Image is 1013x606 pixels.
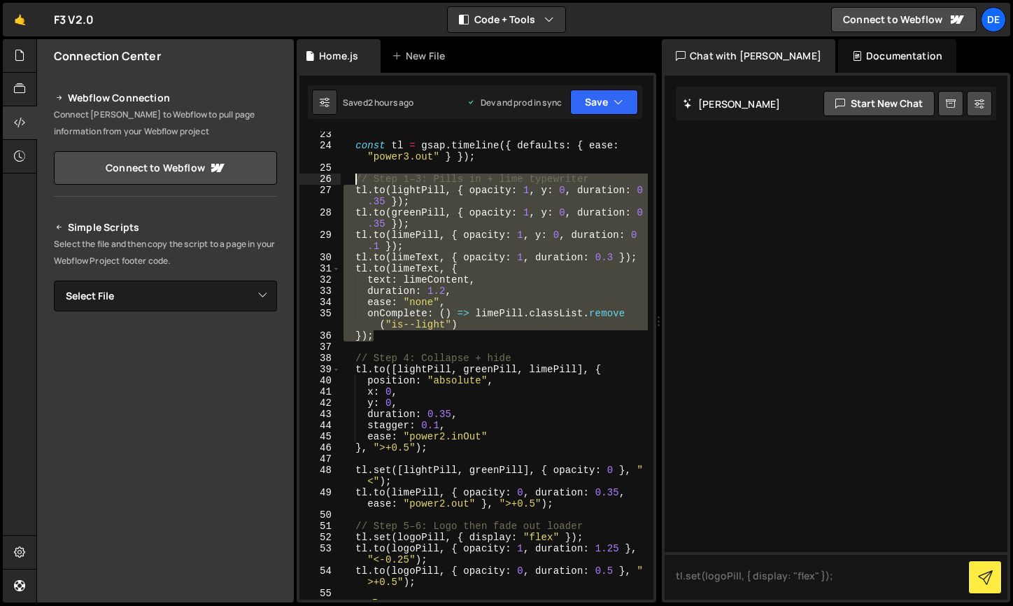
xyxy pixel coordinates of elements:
div: 30 [299,252,341,263]
h2: Webflow Connection [54,90,277,106]
div: 31 [299,263,341,274]
div: 50 [299,509,341,521]
a: Connect to Webflow [54,151,277,185]
div: 27 [299,185,341,207]
p: Select the file and then copy the script to a page in your Webflow Project footer code. [54,236,277,269]
div: 53 [299,543,341,565]
div: 49 [299,487,341,509]
h2: [PERSON_NAME] [683,97,780,111]
div: 24 [299,140,341,162]
div: 52 [299,532,341,543]
div: Saved [343,97,414,108]
div: 47 [299,453,341,465]
div: Chat with [PERSON_NAME] [662,39,835,73]
iframe: YouTube video player [54,470,278,596]
div: 51 [299,521,341,532]
div: 39 [299,364,341,375]
div: New File [392,49,451,63]
iframe: YouTube video player [54,334,278,460]
div: 32 [299,274,341,286]
div: 42 [299,397,341,409]
h2: Connection Center [54,48,161,64]
div: Dev and prod in sync [467,97,562,108]
div: 29 [299,230,341,252]
div: 23 [299,129,341,140]
div: 48 [299,465,341,487]
div: 35 [299,308,341,330]
div: 54 [299,565,341,588]
div: 55 [299,588,341,599]
div: 33 [299,286,341,297]
div: 41 [299,386,341,397]
div: Home.js [319,49,358,63]
a: Connect to Webflow [831,7,977,32]
h2: Simple Scripts [54,219,277,236]
button: Save [570,90,638,115]
a: De [981,7,1006,32]
div: 43 [299,409,341,420]
div: 28 [299,207,341,230]
div: 40 [299,375,341,386]
div: 2 hours ago [368,97,414,108]
div: 45 [299,431,341,442]
p: Connect [PERSON_NAME] to Webflow to pull page information from your Webflow project [54,106,277,140]
button: Code + Tools [448,7,565,32]
div: F3 V2.0 [54,11,94,28]
div: 25 [299,162,341,174]
a: 🤙 [3,3,37,36]
div: 44 [299,420,341,431]
div: 34 [299,297,341,308]
div: 46 [299,442,341,453]
div: 36 [299,330,341,341]
div: 37 [299,341,341,353]
div: Documentation [838,39,956,73]
button: Start new chat [823,91,935,116]
div: 38 [299,353,341,364]
div: 26 [299,174,341,185]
